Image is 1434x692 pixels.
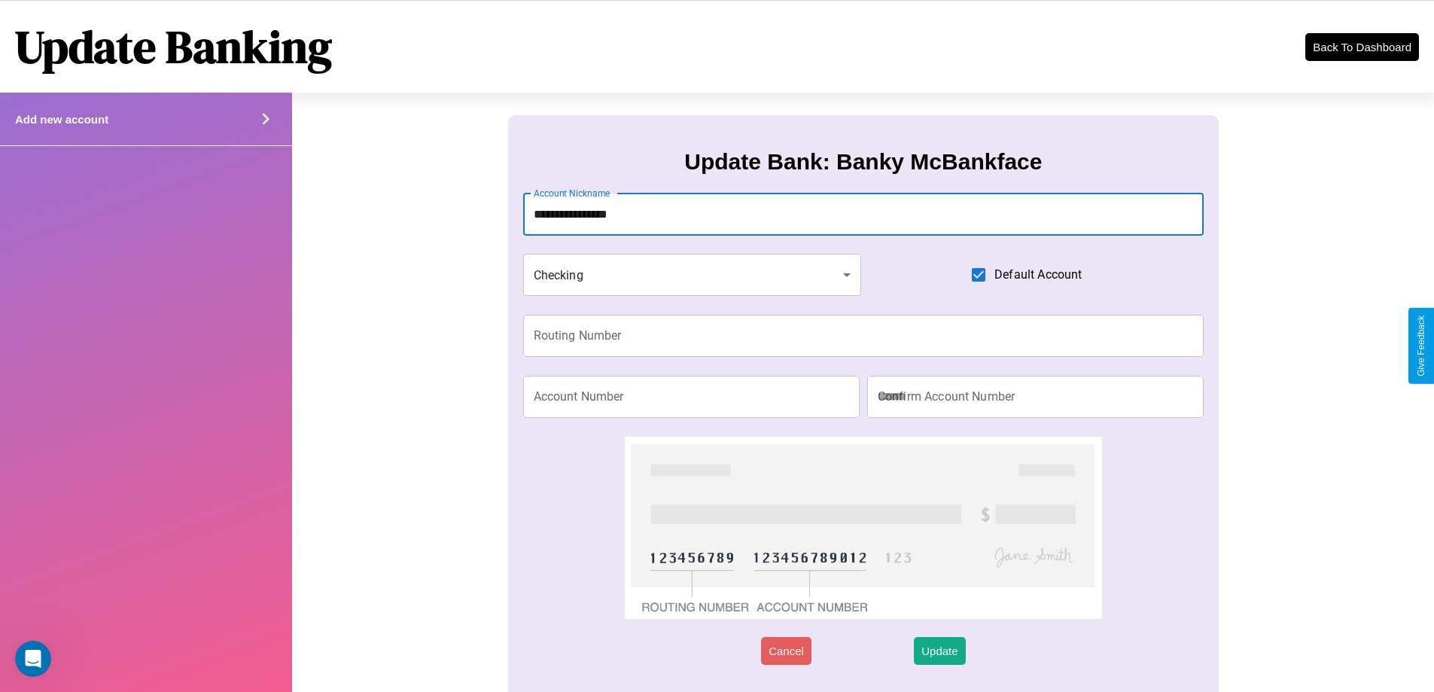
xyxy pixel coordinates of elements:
h4: Add new account [15,113,108,126]
button: Update [914,637,965,665]
iframe: Intercom live chat [15,641,51,677]
h3: Update Bank: Banky McBankface [684,149,1042,175]
img: check [625,437,1101,619]
button: Back To Dashboard [1305,33,1419,61]
span: Default Account [994,266,1082,284]
div: Give Feedback [1416,316,1426,376]
button: Cancel [761,637,811,665]
h1: Update Banking [15,16,332,78]
div: Checking [523,254,862,296]
label: Account Nickname [534,187,610,200]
